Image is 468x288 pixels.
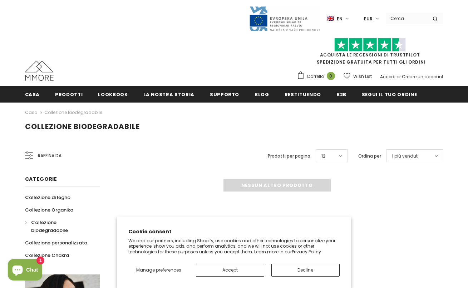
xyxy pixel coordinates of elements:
span: Collezione biodegradabile [25,121,140,131]
span: Prodotti [55,91,83,98]
span: B2B [336,91,346,98]
a: Restituendo [285,86,321,102]
a: Casa [25,108,38,117]
span: Raffina da [38,152,61,160]
span: SPEDIZIONE GRATUITA PER TUTTI GLI ORDINI [297,41,443,65]
a: Segui il tuo ordine [362,86,417,102]
span: Segui il tuo ordine [362,91,417,98]
span: Collezione di legno [25,194,70,201]
a: Prodotti [55,86,83,102]
a: Carrello 0 [297,71,339,82]
a: Collezione di legno [25,191,70,204]
a: Acquista le recensioni di TrustPilot [320,52,420,58]
a: Collezione biodegradabile [44,109,102,115]
img: Fidati di Pilot Stars [334,38,406,52]
a: Collezione biodegradabile [25,216,92,237]
h2: Cookie consent [128,228,340,235]
span: 12 [321,153,325,160]
button: Decline [271,264,340,277]
a: supporto [210,86,239,102]
span: 0 [327,72,335,80]
a: Collezione personalizzata [25,237,87,249]
a: Blog [255,86,269,102]
a: Lookbook [98,86,128,102]
a: Collezione Organika [25,204,73,216]
span: Manage preferences [136,267,181,273]
p: We and our partners, including Shopify, use cookies and other technologies to personalize your ex... [128,238,340,255]
span: supporto [210,91,239,98]
img: i-lang-1.png [327,16,334,22]
a: Casa [25,86,40,102]
span: La nostra storia [143,91,194,98]
span: Categorie [25,175,57,183]
span: Collezione biodegradabile [31,219,68,234]
span: Restituendo [285,91,321,98]
span: Casa [25,91,40,98]
label: Prodotti per pagina [268,153,310,160]
label: Ordina per [358,153,381,160]
a: Privacy Policy [292,249,321,255]
span: Carrello [307,73,324,80]
img: Javni Razpis [249,6,320,32]
input: Search Site [386,13,427,24]
span: Wish List [353,73,372,80]
span: Collezione personalizzata [25,239,87,246]
span: or [396,74,401,80]
a: La nostra storia [143,86,194,102]
a: Collezione Chakra [25,249,69,262]
span: Lookbook [98,91,128,98]
span: en [337,15,343,23]
span: I più venduti [392,153,419,160]
span: Blog [255,91,269,98]
a: Creare un account [402,74,443,80]
span: Collezione Chakra [25,252,69,259]
button: Manage preferences [128,264,189,277]
img: Casi MMORE [25,61,54,81]
a: B2B [336,86,346,102]
button: Accept [196,264,264,277]
a: Wish List [344,70,372,83]
span: EUR [364,15,373,23]
inbox-online-store-chat: Shopify online store chat [6,259,44,282]
span: Collezione Organika [25,207,73,213]
a: Javni Razpis [249,15,320,21]
a: Accedi [380,74,395,80]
